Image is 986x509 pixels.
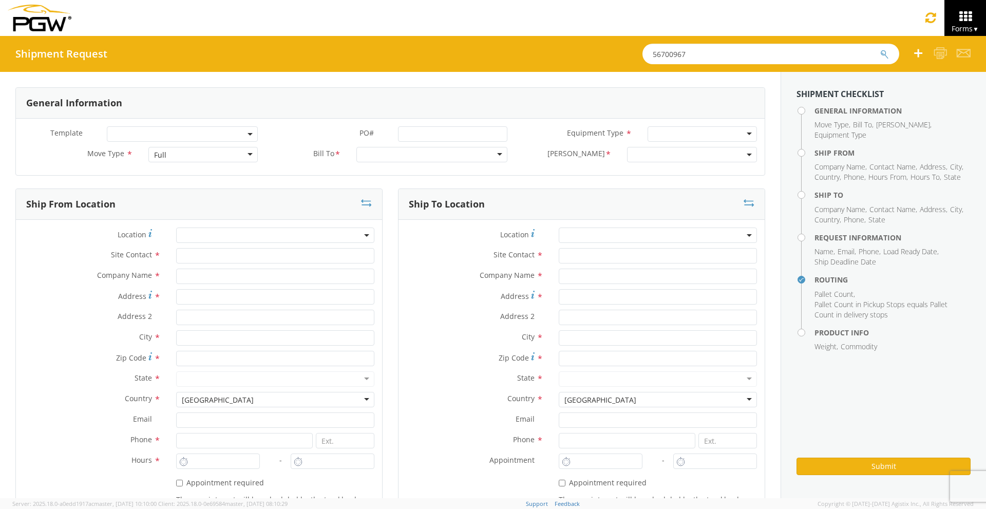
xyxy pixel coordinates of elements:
[950,204,963,215] li: ,
[662,455,665,465] span: -
[547,148,605,160] span: Bill Code
[920,204,946,214] span: Address
[883,247,937,256] span: Load Ready Date
[814,120,850,130] li: ,
[500,311,535,321] span: Address 2
[564,395,636,405] div: [GEOGRAPHIC_DATA]
[97,270,152,280] span: Company Name
[130,435,152,444] span: Phone
[316,433,374,448] input: Ext.
[814,289,854,299] span: Pallet Count
[500,230,529,239] span: Location
[814,215,840,224] span: Country
[499,353,529,363] span: Zip Code
[844,215,864,224] span: Phone
[50,128,83,138] span: Template
[516,414,535,424] span: Email
[869,162,917,172] li: ,
[853,120,872,129] span: Bill To
[818,500,974,508] span: Copyright © [DATE]-[DATE] Agistix Inc., All Rights Reserved
[944,172,961,182] span: State
[118,311,152,321] span: Address 2
[950,162,963,172] li: ,
[920,162,946,172] span: Address
[642,44,899,64] input: Shipment, Tracking or Reference Number (at least 4 chars)
[797,88,884,100] strong: Shipment Checklist
[814,234,971,241] h4: Request Information
[868,172,906,182] span: Hours From
[135,373,152,383] span: State
[952,24,979,33] span: Forms
[814,204,865,214] span: Company Name
[814,257,876,267] span: Ship Deadline Date
[838,247,855,256] span: Email
[111,250,152,259] span: Site Contact
[698,433,757,448] input: Ext.
[838,247,856,257] li: ,
[797,458,971,475] button: Submit
[814,342,837,351] span: Weight
[868,172,908,182] li: ,
[814,162,865,172] span: Company Name
[409,199,485,210] h3: Ship To Location
[555,500,580,507] a: Feedback
[26,98,122,108] h3: General Information
[522,332,535,342] span: City
[841,342,877,351] span: Commodity
[526,500,548,507] a: Support
[814,191,971,199] h4: Ship To
[501,291,529,301] span: Address
[814,247,835,257] li: ,
[869,204,917,215] li: ,
[513,435,535,444] span: Phone
[814,172,841,182] li: ,
[480,270,535,280] span: Company Name
[814,215,841,225] li: ,
[517,373,535,383] span: State
[911,172,941,182] li: ,
[559,480,565,486] input: Appointment required
[116,353,146,363] span: Zip Code
[911,172,940,182] span: Hours To
[950,204,962,214] span: City
[158,500,288,507] span: Client: 2025.18.0-0e69584
[176,480,183,486] input: Appointment required
[868,215,885,224] span: State
[15,48,107,60] h4: Shipment Request
[8,5,71,31] img: pgw-form-logo-1aaa8060b1cc70fad034.png
[973,25,979,33] span: ▼
[814,162,867,172] li: ,
[844,215,866,225] li: ,
[814,276,971,284] h4: Routing
[814,120,849,129] span: Move Type
[920,204,947,215] li: ,
[859,247,881,257] li: ,
[869,204,916,214] span: Contact Name
[133,414,152,424] span: Email
[279,455,282,465] span: -
[844,172,866,182] li: ,
[182,395,254,405] div: [GEOGRAPHIC_DATA]
[814,289,855,299] li: ,
[814,172,840,182] span: Country
[844,172,864,182] span: Phone
[359,128,374,138] span: PO#
[12,500,157,507] span: Server: 2025.18.0-a0edd1917ac
[814,204,867,215] li: ,
[176,476,266,488] label: Appointment required
[567,128,623,138] span: Equipment Type
[225,500,288,507] span: master, [DATE] 08:10:29
[950,162,962,172] span: City
[876,120,932,130] li: ,
[859,247,879,256] span: Phone
[814,149,971,157] h4: Ship From
[814,247,833,256] span: Name
[920,162,947,172] li: ,
[26,199,116,210] h3: Ship From Location
[853,120,874,130] li: ,
[559,476,649,488] label: Appointment required
[154,150,166,160] div: Full
[883,247,939,257] li: ,
[494,250,535,259] span: Site Contact
[814,342,838,352] li: ,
